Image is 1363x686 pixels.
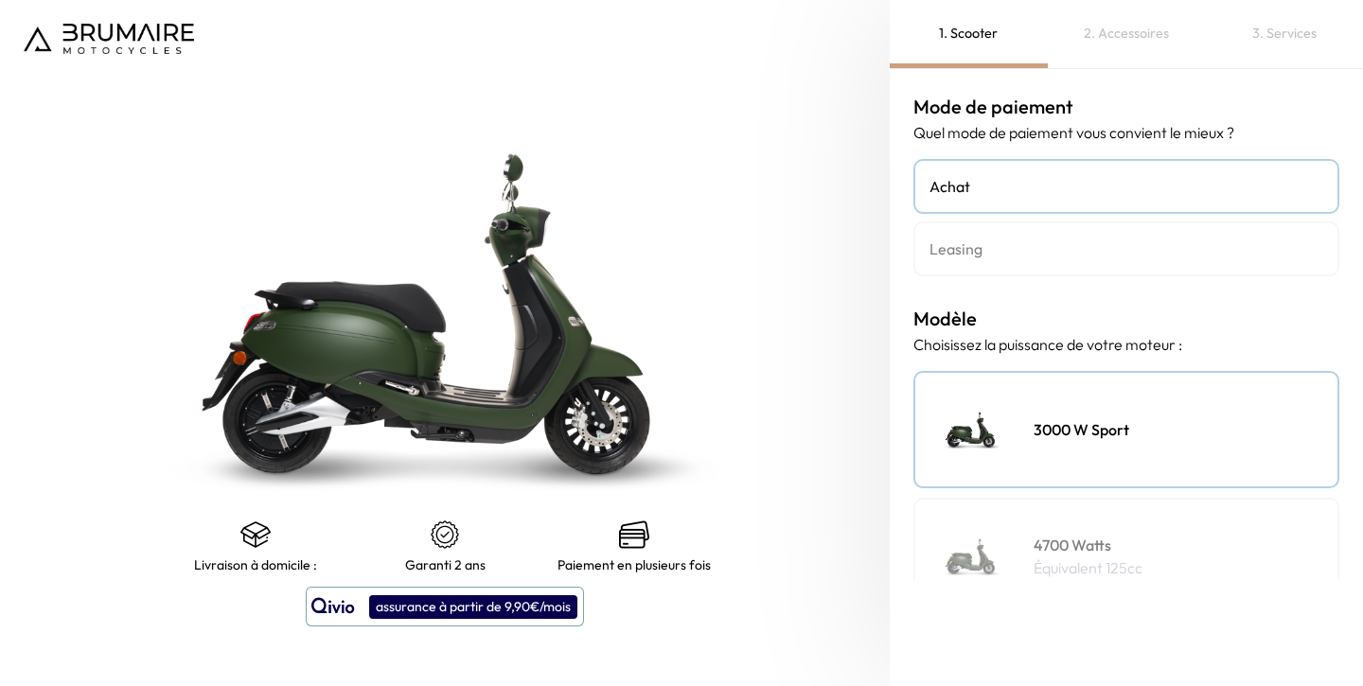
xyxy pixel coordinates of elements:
[194,557,317,572] p: Livraison à domicile :
[1034,418,1129,441] h4: 3000 W Sport
[1034,534,1142,556] h4: 4700 Watts
[369,595,577,619] div: assurance à partir de 9,90€/mois
[619,519,649,550] img: credit-cards.png
[929,237,1323,260] h4: Leasing
[925,509,1019,604] img: Scooter
[913,121,1339,144] p: Quel mode de paiement vous convient le mieux ?
[1034,556,1142,579] p: Équivalent 125cc
[311,595,355,618] img: logo qivio
[929,175,1323,198] h4: Achat
[430,519,460,550] img: certificat-de-garantie.png
[913,333,1339,356] p: Choisissez la puissance de votre moteur :
[24,24,194,54] img: Logo de Brumaire
[925,382,1019,477] img: Scooter
[558,557,711,572] p: Paiement en plusieurs fois
[405,557,486,572] p: Garanti 2 ans
[913,93,1339,121] h3: Mode de paiement
[240,519,271,550] img: shipping.png
[913,305,1339,333] h3: Modèle
[913,221,1339,276] a: Leasing
[306,587,584,626] button: assurance à partir de 9,90€/mois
